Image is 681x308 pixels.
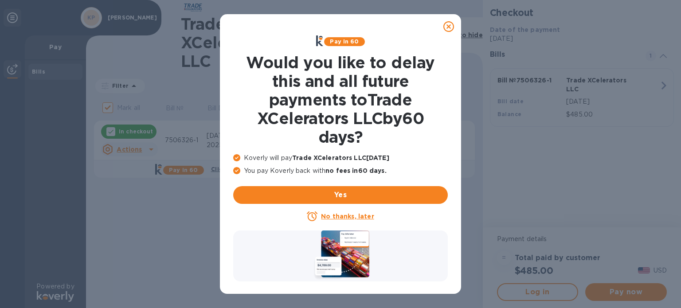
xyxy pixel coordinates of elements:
[233,53,448,146] h1: Would you like to delay this and all future payments to Trade XCelerators LLC by 60 days ?
[233,166,448,175] p: You pay Koverly back with
[325,167,386,174] b: no fees in 60 days .
[240,190,441,200] span: Yes
[292,154,389,161] b: Trade XCelerators LLC [DATE]
[233,153,448,163] p: Koverly will pay
[233,186,448,204] button: Yes
[330,38,359,45] b: Pay in 60
[321,213,374,220] u: No thanks, later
